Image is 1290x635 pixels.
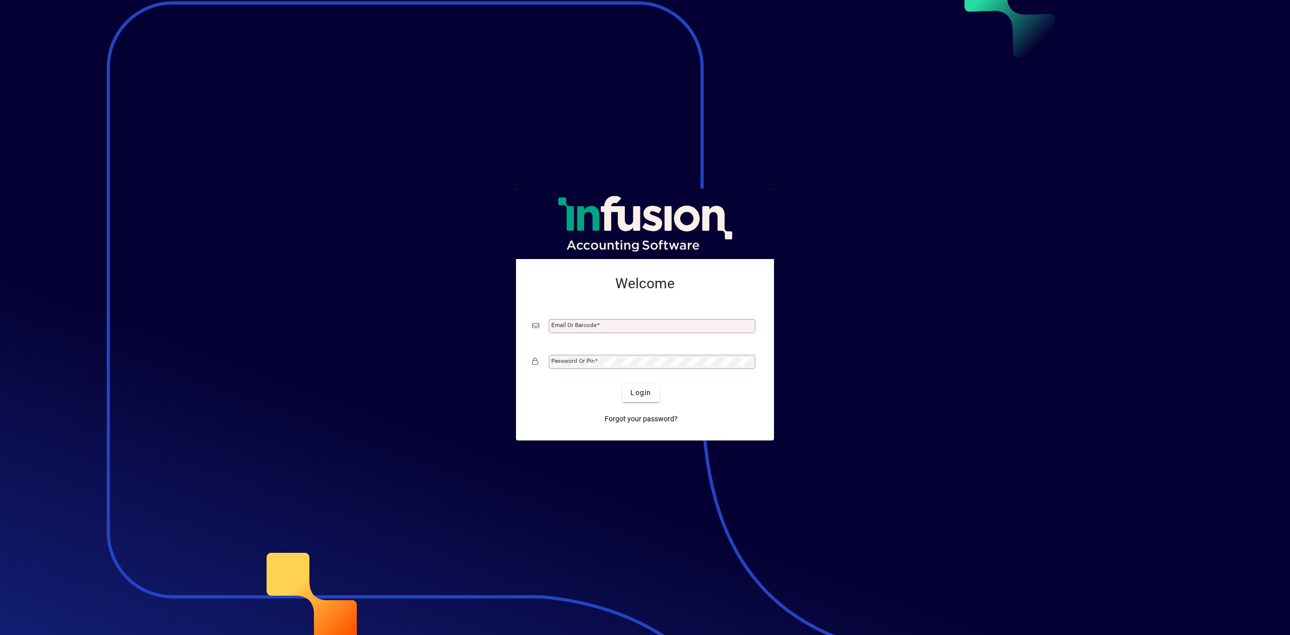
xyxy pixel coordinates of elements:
[551,357,595,364] mat-label: Password or Pin
[601,410,682,428] a: Forgot your password?
[551,322,597,329] mat-label: Email or Barcode
[605,414,678,424] span: Forgot your password?
[532,275,758,292] h2: Welcome
[630,388,651,398] span: Login
[622,384,659,402] button: Login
